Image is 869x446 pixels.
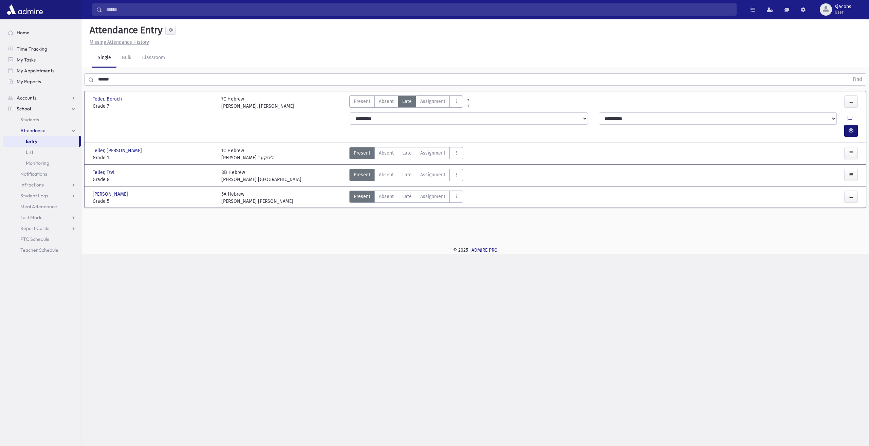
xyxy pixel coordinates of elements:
span: List [26,149,33,155]
span: Late [402,149,412,157]
input: Search [102,3,736,16]
span: Meal Attendance [20,203,57,210]
span: Monitoring [26,160,49,166]
a: School [3,103,81,114]
div: AttTypes [349,191,463,205]
span: Teller, [PERSON_NAME] [93,147,143,154]
a: Meal Attendance [3,201,81,212]
span: Late [402,98,412,105]
span: [PERSON_NAME] [93,191,129,198]
span: Grade 7 [93,103,215,110]
a: Infractions [3,179,81,190]
span: School [17,106,31,112]
img: AdmirePro [5,3,44,16]
span: Absent [379,149,394,157]
div: AttTypes [349,147,463,161]
span: Present [354,98,370,105]
u: Missing Attendance History [90,39,149,45]
a: Single [92,49,116,68]
span: Grade 5 [93,198,215,205]
a: Teacher Schedule [3,245,81,255]
div: AttTypes [349,95,463,110]
a: Bulk [116,49,137,68]
span: Infractions [20,182,44,188]
a: Missing Attendance History [87,39,149,45]
span: My Appointments [17,68,54,74]
div: 5A Hebrew [PERSON_NAME] [PERSON_NAME] [221,191,293,205]
span: sjacobs [835,4,851,10]
span: Present [354,171,370,178]
a: Notifications [3,168,81,179]
span: Test Marks [20,214,43,220]
span: Assignment [420,98,445,105]
span: Entry [26,138,37,144]
a: Accounts [3,92,81,103]
span: Student Logs [20,193,48,199]
div: AttTypes [349,169,463,183]
span: Present [354,149,370,157]
span: Absent [379,171,394,178]
span: Late [402,171,412,178]
a: Time Tracking [3,43,81,54]
span: Teller, Tzvi [93,169,116,176]
span: Assignment [420,171,445,178]
a: PTC Schedule [3,234,81,245]
div: 1C Hebrew [PERSON_NAME] ליסקער [221,147,274,161]
a: List [3,147,81,158]
a: Entry [3,136,79,147]
span: Assignment [420,149,445,157]
a: Home [3,27,81,38]
span: Time Tracking [17,46,47,52]
a: Report Cards [3,223,81,234]
span: Teacher Schedule [20,247,58,253]
span: Assignment [420,193,445,200]
span: Absent [379,193,394,200]
a: ADMIRE PRO [472,247,498,253]
a: Classroom [137,49,170,68]
span: Present [354,193,370,200]
span: My Tasks [17,57,36,63]
a: Students [3,114,81,125]
span: Teller, Boruch [93,95,123,103]
span: Students [20,117,39,123]
div: © 2025 - [92,247,858,254]
span: Notifications [20,171,47,177]
a: My Tasks [3,54,81,65]
a: Test Marks [3,212,81,223]
span: Home [17,30,30,36]
button: Find [849,74,866,85]
span: User [835,10,851,15]
span: Grade 8 [93,176,215,183]
a: My Appointments [3,65,81,76]
span: Absent [379,98,394,105]
div: 7C Hebrew [PERSON_NAME]. [PERSON_NAME] [221,95,294,110]
a: Student Logs [3,190,81,201]
span: PTC Schedule [20,236,50,242]
h5: Attendance Entry [87,24,163,36]
div: 8B Hebrew [PERSON_NAME] [GEOGRAPHIC_DATA] [221,169,301,183]
span: Late [402,193,412,200]
span: Accounts [17,95,36,101]
a: My Reports [3,76,81,87]
a: Attendance [3,125,81,136]
a: Monitoring [3,158,81,168]
span: My Reports [17,78,41,85]
span: Grade 1 [93,154,215,161]
span: Report Cards [20,225,49,231]
span: Attendance [20,127,45,133]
